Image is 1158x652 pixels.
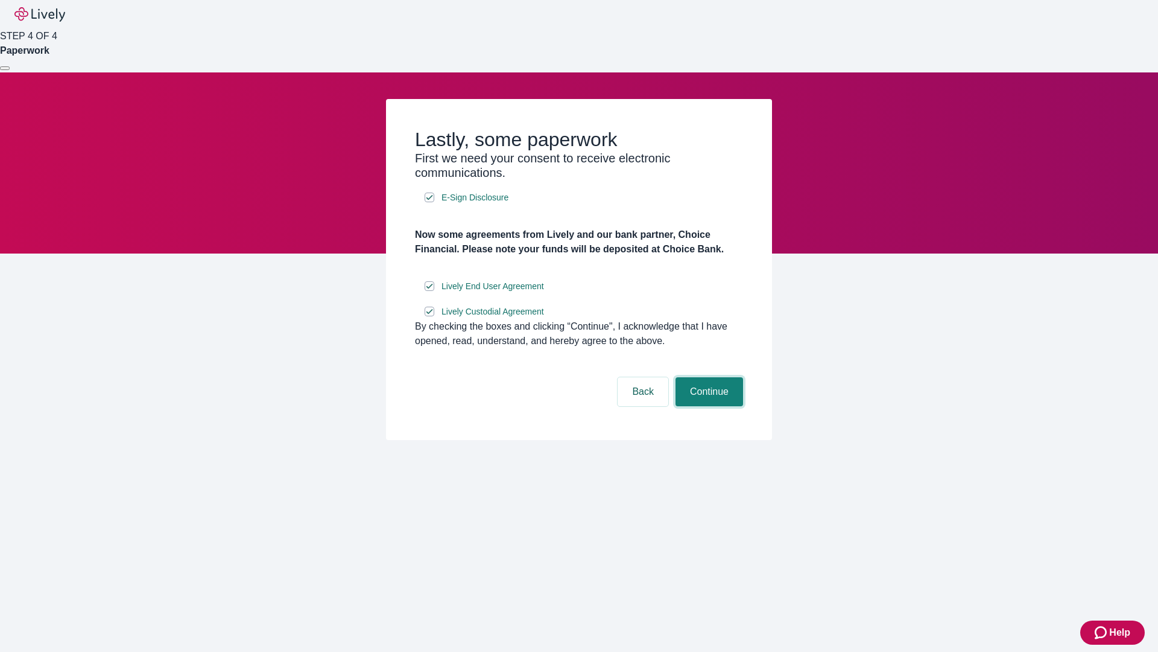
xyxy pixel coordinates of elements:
button: Zendesk support iconHelp [1080,621,1145,645]
h4: Now some agreements from Lively and our bank partner, Choice Financial. Please note your funds wi... [415,228,743,257]
a: e-sign disclosure document [439,190,511,205]
div: By checking the boxes and clicking “Continue", I acknowledge that I have opened, read, understand... [415,319,743,348]
a: e-sign disclosure document [439,304,546,319]
span: Lively Custodial Agreement [441,305,544,318]
span: Help [1109,625,1130,640]
svg: Zendesk support icon [1095,625,1109,640]
button: Back [618,377,668,406]
span: Lively End User Agreement [441,280,544,293]
h3: First we need your consent to receive electronic communications. [415,151,743,180]
img: Lively [14,7,65,22]
a: e-sign disclosure document [439,279,546,294]
span: E-Sign Disclosure [441,191,508,204]
h2: Lastly, some paperwork [415,128,743,151]
button: Continue [675,377,743,406]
